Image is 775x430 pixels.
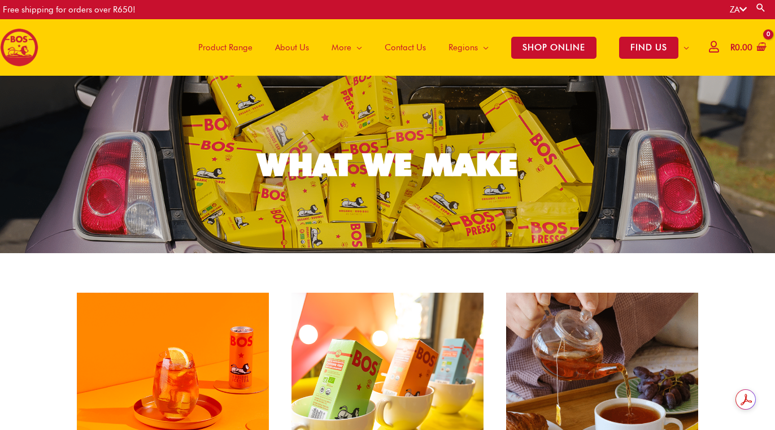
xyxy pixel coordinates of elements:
[730,42,752,53] bdi: 0.00
[264,19,320,76] a: About Us
[332,31,351,64] span: More
[320,19,373,76] a: More
[275,31,309,64] span: About Us
[385,31,426,64] span: Contact Us
[500,19,608,76] a: SHOP ONLINE
[198,31,252,64] span: Product Range
[449,31,478,64] span: Regions
[728,35,767,60] a: View Shopping Cart, empty
[178,19,700,76] nav: Site Navigation
[187,19,264,76] a: Product Range
[619,37,678,59] span: FIND US
[373,19,437,76] a: Contact Us
[730,5,747,15] a: ZA
[511,37,597,59] span: SHOP ONLINE
[437,19,500,76] a: Regions
[730,42,735,53] span: R
[258,149,517,180] div: WHAT WE MAKE
[755,2,767,13] a: Search button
